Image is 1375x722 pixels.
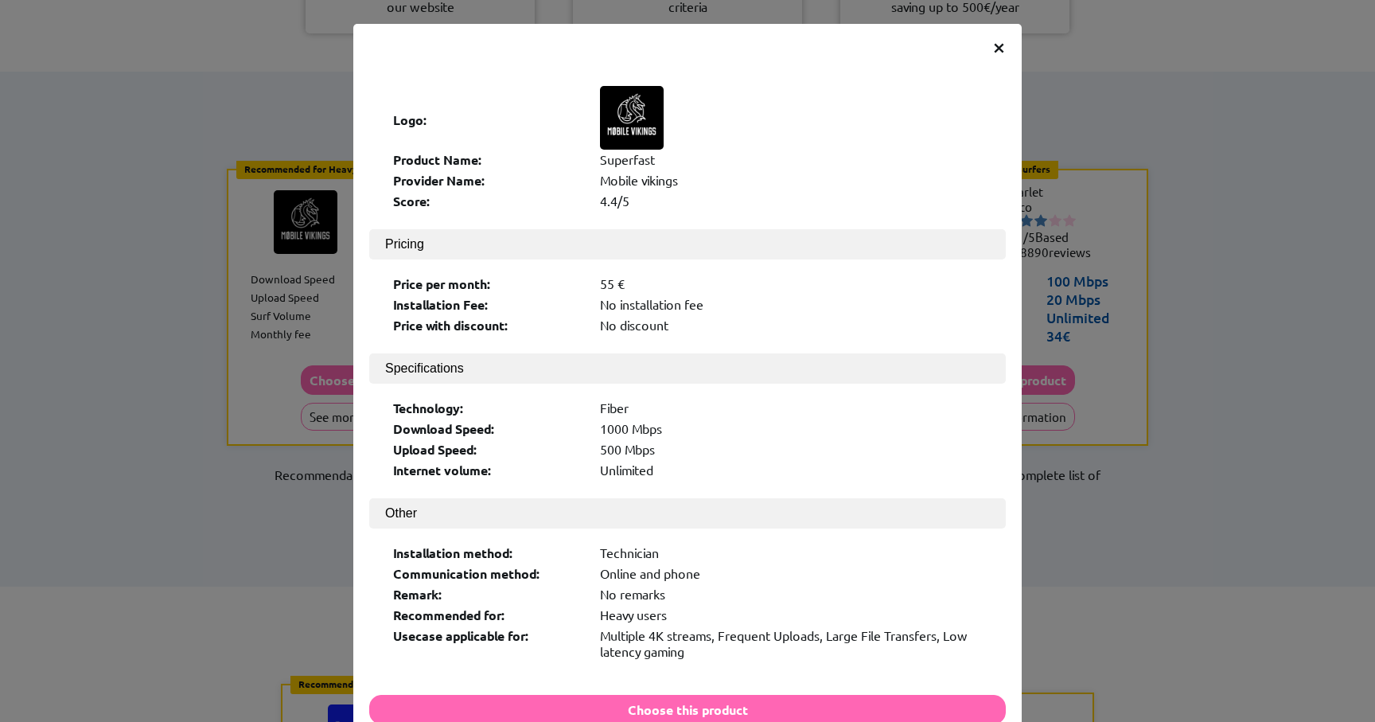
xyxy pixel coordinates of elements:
div: Provider Name: [393,172,584,189]
div: Multiple 4K streams, Frequent Uploads, Large File Transfers, Low latency gaming [600,627,982,659]
div: Upload Speed: [393,441,584,458]
div: Heavy users [600,607,982,623]
div: Installation Fee: [393,296,584,313]
div: Price with discount: [393,317,584,334]
div: Score: [393,193,584,209]
button: Specifications [369,353,1006,384]
div: Mobile vikings [600,172,982,189]
button: Pricing [369,229,1006,260]
div: Installation method: [393,544,584,561]
div: Technology: [393,400,584,416]
div: 55 € [600,275,982,292]
div: Online and phone [600,565,982,582]
div: No installation fee [600,296,982,313]
div: No discount [600,317,982,334]
div: 4.4/5 [600,193,982,209]
div: Fiber [600,400,982,416]
b: Logo: [393,111,427,128]
div: Download Speed: [393,420,584,437]
div: Remark: [393,586,584,603]
div: Unlimited [600,462,982,478]
div: Recommended for: [393,607,584,623]
div: Usecase applicable for: [393,627,584,659]
div: 1000 Mbps [600,420,982,437]
div: Superfast [600,151,982,168]
div: Internet volume: [393,462,584,478]
a: Choose this product [369,701,1006,717]
span: × [992,32,1006,60]
div: Price per month: [393,275,584,292]
div: No remarks [600,586,982,603]
div: 500 Mbps [600,441,982,458]
div: Product Name: [393,151,584,168]
button: Other [369,498,1006,529]
div: Communication method: [393,565,584,582]
div: Technician [600,544,982,561]
img: Logo of Mobile vikings [600,86,664,150]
